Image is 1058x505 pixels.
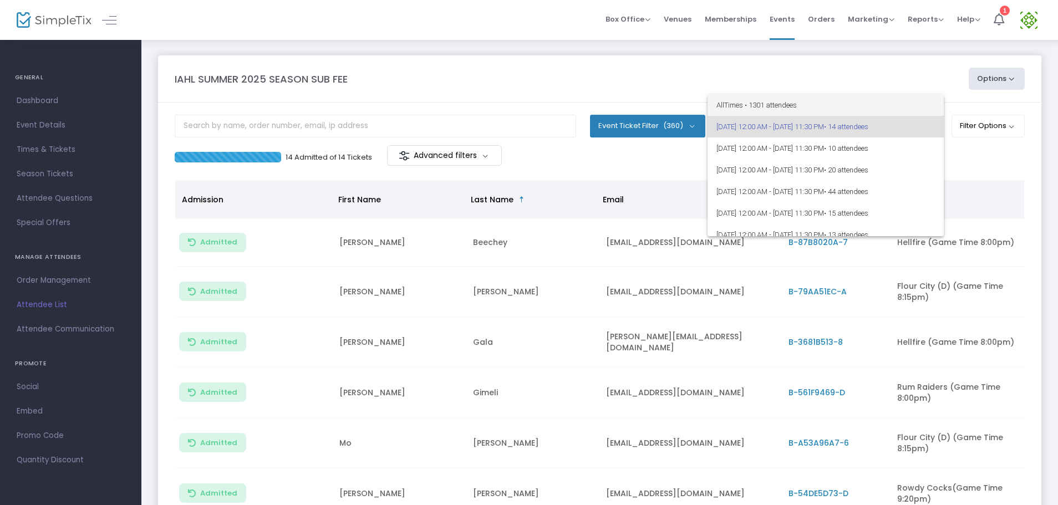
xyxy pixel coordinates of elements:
[824,144,868,152] span: • 10 attendees
[716,202,935,224] span: [DATE] 12:00 AM - [DATE] 11:30 PM
[716,224,935,246] span: [DATE] 12:00 AM - [DATE] 11:30 PM
[716,159,935,181] span: [DATE] 12:00 AM - [DATE] 11:30 PM
[716,116,935,137] span: [DATE] 12:00 AM - [DATE] 11:30 PM
[716,137,935,159] span: [DATE] 12:00 AM - [DATE] 11:30 PM
[716,181,935,202] span: [DATE] 12:00 AM - [DATE] 11:30 PM
[824,209,868,217] span: • 15 attendees
[824,123,868,131] span: • 14 attendees
[716,94,935,116] span: All Times • 1301 attendees
[824,231,868,239] span: • 13 attendees
[824,187,868,196] span: • 44 attendees
[824,166,868,174] span: • 20 attendees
